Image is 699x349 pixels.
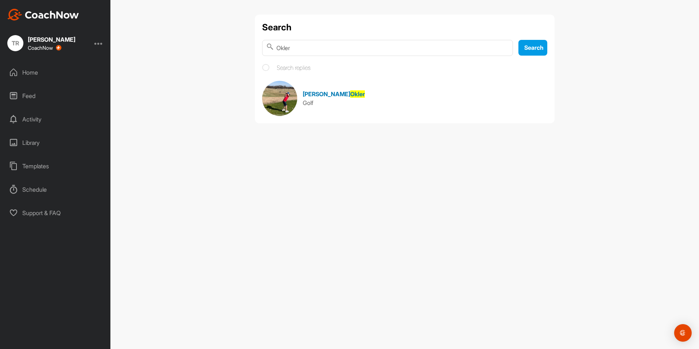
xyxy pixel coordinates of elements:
[4,157,107,175] div: Templates
[4,204,107,222] div: Support & FAQ
[4,63,107,82] div: Home
[7,9,79,20] img: CoachNow
[350,90,365,98] span: Okler
[262,63,310,72] label: Search replies
[303,99,313,106] span: Golf
[4,87,107,105] div: Feed
[262,81,297,116] img: Space Logo
[7,35,23,51] div: TR
[303,90,350,98] span: [PERSON_NAME]
[518,40,547,56] button: Search
[262,22,547,33] h1: Search
[4,110,107,128] div: Activity
[4,180,107,199] div: Schedule
[262,81,547,116] a: [PERSON_NAME]OklerGolf
[524,44,544,51] span: Search
[674,324,692,342] div: Open Intercom Messenger
[262,40,513,56] input: Search
[28,37,75,42] div: [PERSON_NAME]
[28,45,61,51] div: CoachNow
[4,134,107,152] div: Library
